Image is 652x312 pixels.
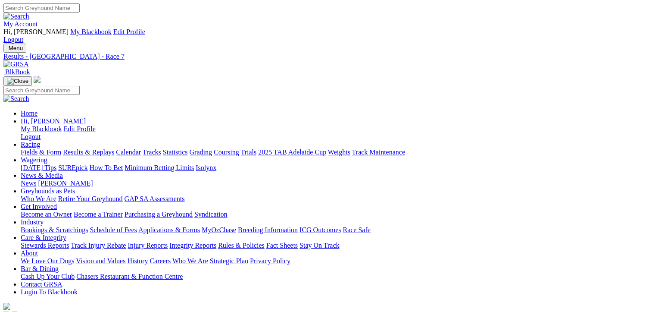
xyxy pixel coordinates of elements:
div: About [21,257,649,265]
img: logo-grsa-white.png [34,76,41,83]
a: Careers [150,257,171,265]
a: Weights [328,148,350,156]
a: Track Maintenance [352,148,405,156]
a: Purchasing a Greyhound [125,211,193,218]
a: Strategic Plan [210,257,248,265]
a: Rules & Policies [218,242,265,249]
a: My Blackbook [70,28,112,35]
a: 2025 TAB Adelaide Cup [258,148,326,156]
span: Menu [9,45,23,51]
span: BlkBook [5,68,30,76]
a: Chasers Restaurant & Function Centre [76,273,183,280]
a: ICG Outcomes [299,226,341,233]
a: Edit Profile [113,28,145,35]
a: Grading [190,148,212,156]
div: Greyhounds as Pets [21,195,649,203]
a: My Account [3,20,38,28]
a: Statistics [163,148,188,156]
a: [PERSON_NAME] [38,180,93,187]
a: SUREpick [58,164,87,171]
a: Coursing [214,148,239,156]
div: Racing [21,148,649,156]
a: MyOzChase [202,226,236,233]
a: Applications & Forms [138,226,200,233]
a: Retire Your Greyhound [58,195,123,202]
a: BlkBook [3,68,30,76]
div: Industry [21,226,649,234]
a: Stewards Reports [21,242,69,249]
div: Bar & Dining [21,273,649,280]
a: Greyhounds as Pets [21,187,75,195]
a: Minimum Betting Limits [125,164,194,171]
a: Login To Blackbook [21,288,78,296]
a: Wagering [21,156,47,164]
a: Logout [3,36,23,43]
a: Hi, [PERSON_NAME] [21,117,87,125]
a: We Love Our Dogs [21,257,74,265]
a: Injury Reports [128,242,168,249]
a: Contact GRSA [21,280,62,288]
a: [DATE] Tips [21,164,56,171]
div: Hi, [PERSON_NAME] [21,125,649,141]
div: Wagering [21,164,649,172]
a: Race Safe [343,226,370,233]
a: Breeding Information [238,226,298,233]
a: Isolynx [196,164,216,171]
img: logo-grsa-white.png [3,303,10,310]
a: Vision and Values [76,257,125,265]
a: My Blackbook [21,125,62,132]
div: News & Media [21,180,649,187]
div: Get Involved [21,211,649,218]
a: Become a Trainer [74,211,123,218]
img: Search [3,95,29,103]
a: Racing [21,141,40,148]
button: Toggle navigation [3,44,26,53]
a: Track Injury Rebate [71,242,126,249]
a: Cash Up Your Club [21,273,75,280]
input: Search [3,86,80,95]
span: Hi, [PERSON_NAME] [21,117,86,125]
img: GRSA [3,60,29,68]
img: Search [3,13,29,20]
a: Results - [GEOGRAPHIC_DATA] - Race 7 [3,53,649,60]
div: My Account [3,28,649,44]
a: GAP SA Assessments [125,195,185,202]
a: News [21,180,36,187]
a: History [127,257,148,265]
a: Stay On Track [299,242,339,249]
a: Results & Replays [63,148,114,156]
a: Edit Profile [64,125,96,132]
a: Become an Owner [21,211,72,218]
span: Hi, [PERSON_NAME] [3,28,69,35]
img: Close [7,78,28,85]
a: Calendar [116,148,141,156]
a: Trials [240,148,256,156]
a: Industry [21,218,44,226]
a: Bookings & Scratchings [21,226,88,233]
a: Care & Integrity [21,234,66,241]
a: Syndication [194,211,227,218]
input: Search [3,3,80,13]
a: About [21,249,38,257]
a: Fields & Form [21,148,61,156]
a: How To Bet [90,164,123,171]
a: Get Involved [21,203,57,210]
a: News & Media [21,172,63,179]
a: Integrity Reports [169,242,216,249]
button: Toggle navigation [3,76,32,86]
div: Care & Integrity [21,242,649,249]
a: Schedule of Fees [90,226,137,233]
a: Who We Are [21,195,56,202]
a: Home [21,110,37,117]
a: Privacy Policy [250,257,290,265]
a: Tracks [143,148,161,156]
a: Bar & Dining [21,265,59,272]
a: Fact Sheets [266,242,298,249]
a: Who We Are [172,257,208,265]
a: Logout [21,133,41,140]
